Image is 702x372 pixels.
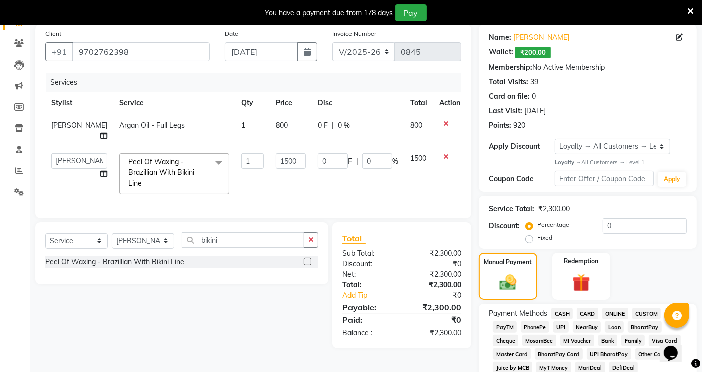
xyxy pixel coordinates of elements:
[46,73,469,92] div: Services
[555,171,654,186] input: Enter Offer / Coupon Code
[555,158,687,167] div: All Customers → Level 1
[522,335,556,346] span: MosamBee
[632,308,661,319] span: CUSTOM
[270,92,312,114] th: Price
[182,232,304,248] input: Search or Scan
[564,257,598,266] label: Redemption
[402,248,469,259] div: ₹2,300.00
[119,121,185,130] span: Argan Oil - Full Legs
[635,348,672,360] span: Other Cards
[142,179,146,188] a: x
[402,301,469,313] div: ₹2,300.00
[621,335,645,346] span: Family
[489,77,528,87] div: Total Visits:
[410,121,422,130] span: 800
[484,258,532,267] label: Manual Payment
[530,77,538,87] div: 39
[493,348,531,360] span: Master Card
[348,156,352,167] span: F
[598,335,618,346] span: Bank
[489,91,530,102] div: Card on file:
[567,272,595,294] img: _gift.svg
[413,290,469,301] div: ₹0
[555,159,581,166] strong: Loyalty →
[45,92,113,114] th: Stylist
[335,280,402,290] div: Total:
[573,321,601,333] span: NearBuy
[537,233,552,242] label: Fixed
[513,32,569,43] a: [PERSON_NAME]
[410,154,426,163] span: 1500
[51,121,107,130] span: [PERSON_NAME]
[489,120,511,131] div: Points:
[395,4,427,21] button: Pay
[489,221,520,231] div: Discount:
[402,328,469,338] div: ₹2,300.00
[489,174,555,184] div: Coupon Code
[489,204,534,214] div: Service Total:
[489,32,511,43] div: Name:
[335,248,402,259] div: Sub Total:
[241,121,245,130] span: 1
[335,328,402,338] div: Balance :
[335,290,413,301] a: Add Tip
[513,120,525,131] div: 920
[577,308,598,319] span: CARD
[332,29,376,38] label: Invoice Number
[312,92,404,114] th: Disc
[493,321,517,333] span: PayTM
[628,321,662,333] span: BharatPay
[402,314,469,326] div: ₹0
[402,280,469,290] div: ₹2,300.00
[515,47,551,58] span: ₹200.00
[537,220,569,229] label: Percentage
[489,47,513,58] div: Wallet:
[521,321,549,333] span: PhonePe
[493,335,518,346] span: Cheque
[553,321,569,333] span: UPI
[587,348,631,360] span: UPI BharatPay
[128,157,194,188] span: Peel Of Waxing - Brazillian With Bikini Line
[489,141,555,152] div: Apply Discount
[560,335,594,346] span: MI Voucher
[605,321,624,333] span: Loan
[551,308,573,319] span: CASH
[338,120,350,131] span: 0 %
[535,348,583,360] span: BharatPay Card
[538,204,570,214] div: ₹2,300.00
[45,29,61,38] label: Client
[665,308,685,319] span: GPay
[489,62,532,73] div: Membership:
[72,42,210,61] input: Search by Name/Mobile/Email/Code
[404,92,433,114] th: Total
[532,91,536,102] div: 0
[265,8,393,18] div: You have a payment due from 178 days
[649,335,681,346] span: Visa Card
[433,92,466,114] th: Action
[235,92,270,114] th: Qty
[602,308,628,319] span: ONLINE
[489,106,522,116] div: Last Visit:
[225,29,238,38] label: Date
[402,269,469,280] div: ₹2,300.00
[335,259,402,269] div: Discount:
[494,273,521,292] img: _cash.svg
[113,92,235,114] th: Service
[332,120,334,131] span: |
[335,301,402,313] div: Payable:
[335,314,402,326] div: Paid:
[658,172,686,187] button: Apply
[660,332,692,362] iframe: chat widget
[342,233,366,244] span: Total
[489,62,687,73] div: No Active Membership
[524,106,546,116] div: [DATE]
[45,42,73,61] button: +91
[318,120,328,131] span: 0 F
[356,156,358,167] span: |
[392,156,398,167] span: %
[276,121,288,130] span: 800
[45,257,184,267] div: Peel Of Waxing - Brazillian With Bikini Line
[335,269,402,280] div: Net:
[489,308,547,319] span: Payment Methods
[402,259,469,269] div: ₹0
